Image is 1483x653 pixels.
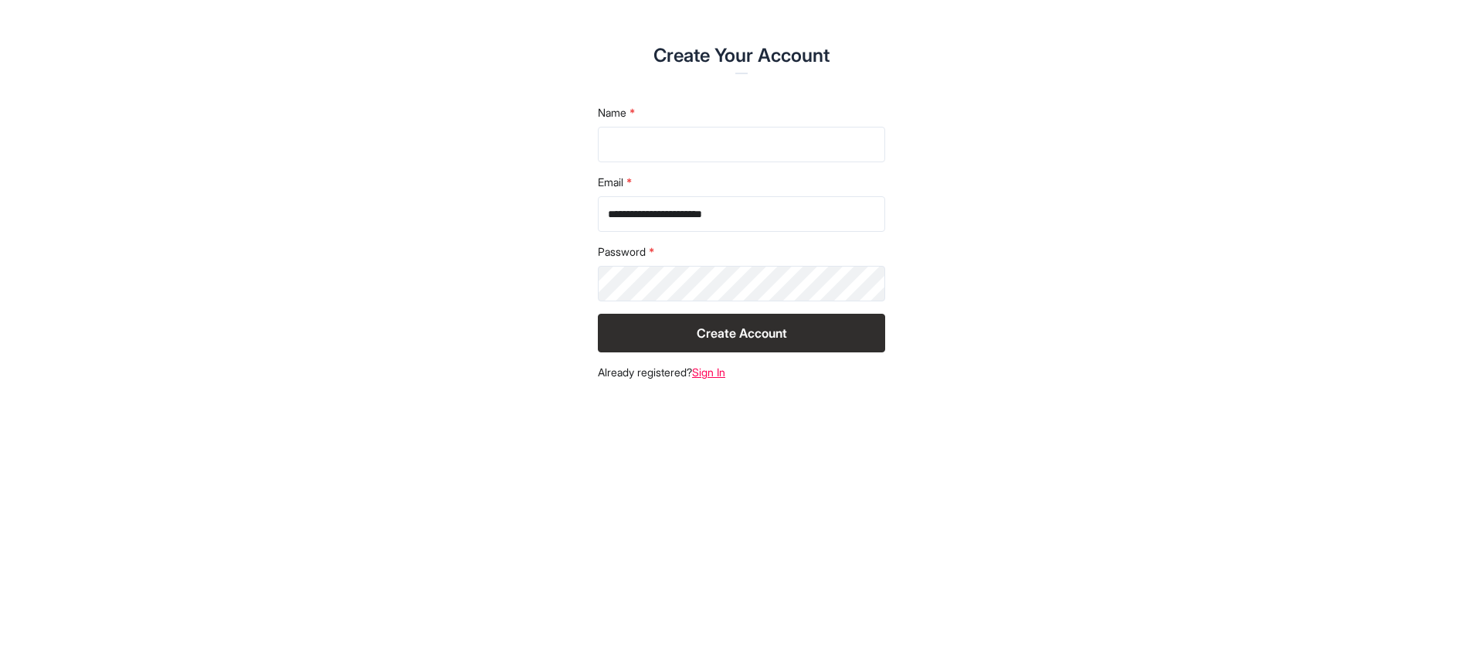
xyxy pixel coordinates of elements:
h2: Create Your Account [346,43,1137,68]
label: Email [598,175,885,190]
footer: Already registered? [598,365,885,380]
button: Create Account [598,314,885,352]
label: Password [598,244,885,260]
a: Sign In [692,366,725,379]
label: Name [598,105,885,121]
